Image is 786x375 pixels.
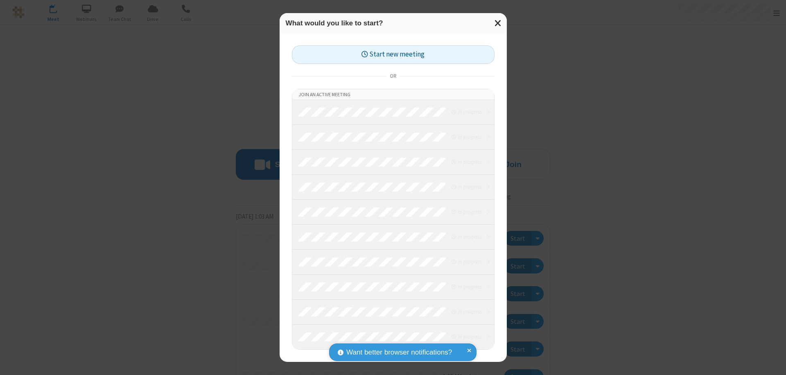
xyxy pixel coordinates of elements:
button: Close modal [490,13,507,33]
em: in progress [452,333,481,341]
em: in progress [452,258,481,266]
em: in progress [452,308,481,316]
em: in progress [452,183,481,191]
span: Want better browser notifications? [346,347,452,358]
em: in progress [452,283,481,291]
em: in progress [452,133,481,141]
span: or [386,70,400,82]
em: in progress [452,233,481,241]
h3: What would you like to start? [286,19,501,27]
button: Start new meeting [292,45,495,64]
em: in progress [452,158,481,166]
em: in progress [452,108,481,116]
em: in progress [452,208,481,216]
li: Join an active meeting [292,89,494,100]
